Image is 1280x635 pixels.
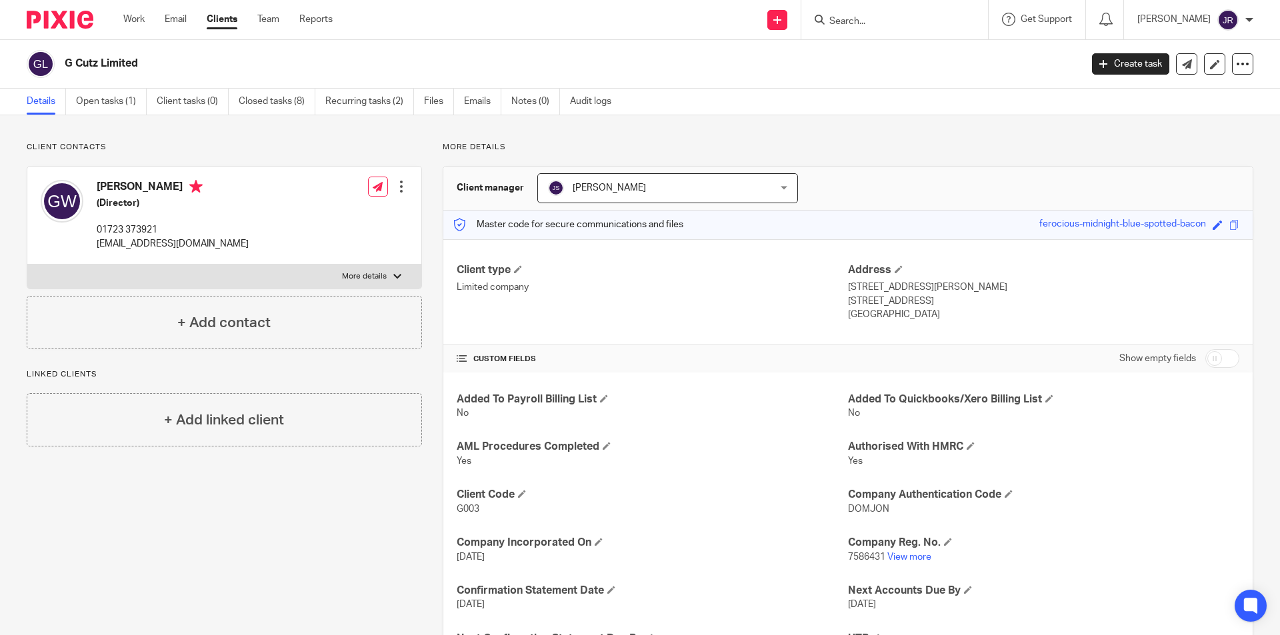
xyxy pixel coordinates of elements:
h4: Company Incorporated On [457,536,848,550]
img: svg%3E [27,50,55,78]
span: Yes [457,456,471,466]
a: Email [165,13,187,26]
h4: [PERSON_NAME] [97,180,249,197]
p: [PERSON_NAME] [1137,13,1211,26]
h4: CUSTOM FIELDS [457,354,848,364]
p: Client contacts [27,142,422,153]
a: Open tasks (1) [76,89,147,115]
p: Limited company [457,281,848,294]
h3: Client manager [457,181,524,195]
a: Files [424,89,454,115]
p: [STREET_ADDRESS] [848,295,1239,308]
h5: (Director) [97,197,249,210]
span: G003 [457,504,479,514]
a: Emails [464,89,501,115]
a: Notes (0) [511,89,560,115]
a: Create task [1092,53,1169,75]
img: Pixie [27,11,93,29]
p: Linked clients [27,369,422,380]
label: Show empty fields [1119,352,1196,365]
span: 7586431 [848,552,885,562]
p: More details [342,271,387,282]
img: svg%3E [548,180,564,196]
a: Team [257,13,279,26]
img: svg%3E [1217,9,1239,31]
i: Primary [189,180,203,193]
p: Master code for secure communications and files [453,218,683,231]
h4: Authorised With HMRC [848,440,1239,454]
p: [EMAIL_ADDRESS][DOMAIN_NAME] [97,237,249,251]
h4: Client Code [457,488,848,502]
h4: + Add contact [177,313,271,333]
span: Yes [848,456,863,466]
span: [DATE] [457,552,485,562]
a: Client tasks (0) [157,89,229,115]
p: More details [443,142,1253,153]
h4: Next Accounts Due By [848,584,1239,598]
span: [DATE] [457,600,485,609]
span: No [457,408,469,418]
a: Work [123,13,145,26]
h4: + Add linked client [164,410,284,430]
h4: AML Procedures Completed [457,440,848,454]
a: Audit logs [570,89,621,115]
h4: Confirmation Statement Date [457,584,848,598]
img: svg%3E [41,180,83,223]
span: Get Support [1021,15,1072,24]
a: Closed tasks (8) [239,89,315,115]
div: ferocious-midnight-blue-spotted-bacon [1039,217,1206,233]
p: [STREET_ADDRESS][PERSON_NAME] [848,281,1239,294]
h2: G Cutz Limited [65,57,871,71]
h4: Company Reg. No. [848,536,1239,550]
h4: Company Authentication Code [848,488,1239,502]
h4: Added To Quickbooks/Xero Billing List [848,392,1239,406]
a: Recurring tasks (2) [325,89,414,115]
span: [DATE] [848,600,876,609]
p: [GEOGRAPHIC_DATA] [848,308,1239,321]
h4: Client type [457,263,848,277]
span: No [848,408,860,418]
a: View more [887,552,931,562]
a: Reports [299,13,333,26]
h4: Added To Payroll Billing List [457,392,848,406]
a: Clients [207,13,237,26]
span: DOMJON [848,504,889,514]
span: [PERSON_NAME] [573,183,646,193]
p: 01723 373921 [97,223,249,237]
h4: Address [848,263,1239,277]
input: Search [828,16,948,28]
a: Details [27,89,66,115]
